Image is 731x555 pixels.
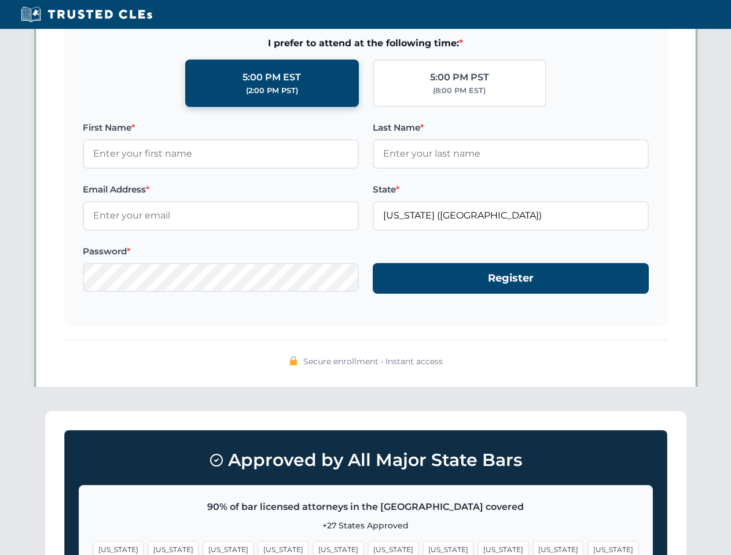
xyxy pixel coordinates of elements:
[373,201,649,230] input: Florida (FL)
[79,445,653,476] h3: Approved by All Major State Bars
[17,6,156,23] img: Trusted CLEs
[373,139,649,168] input: Enter your last name
[373,121,649,135] label: Last Name
[433,85,486,97] div: (8:00 PM EST)
[93,519,638,532] p: +27 States Approved
[83,139,359,168] input: Enter your first name
[83,245,359,258] label: Password
[83,183,359,197] label: Email Address
[243,70,301,85] div: 5:00 PM EST
[83,121,359,135] label: First Name
[83,36,649,51] span: I prefer to attend at the following time:
[83,201,359,230] input: Enter your email
[373,263,649,294] button: Register
[303,355,443,368] span: Secure enrollment • Instant access
[246,85,298,97] div: (2:00 PM PST)
[430,70,489,85] div: 5:00 PM PST
[373,183,649,197] label: State
[289,356,298,365] img: 🔒
[93,499,638,515] p: 90% of bar licensed attorneys in the [GEOGRAPHIC_DATA] covered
